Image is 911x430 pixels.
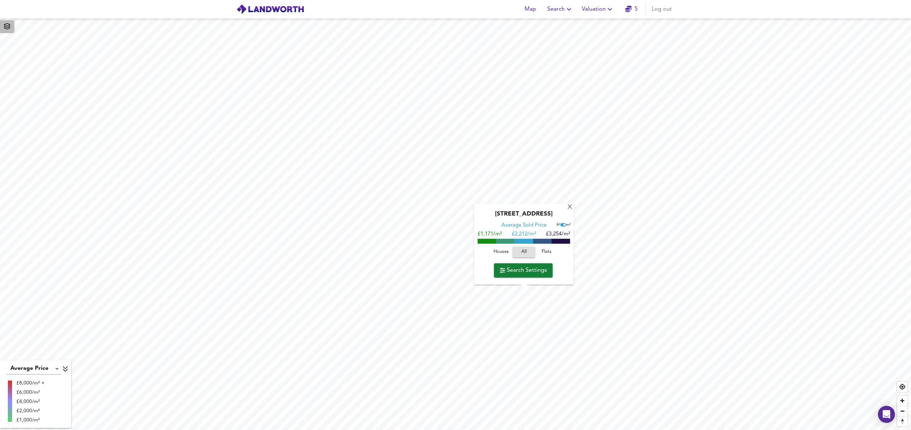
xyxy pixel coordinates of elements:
[501,222,547,229] div: Average Sold Price
[236,4,304,15] img: logo
[522,4,539,14] span: Map
[579,2,617,16] button: Valuation
[512,232,536,237] span: £ 2,212/m²
[500,265,547,275] span: Search Settings
[478,232,502,237] span: £1,171/m²
[897,416,907,426] span: Reset bearing to north
[582,4,614,14] span: Valuation
[878,406,895,423] div: Open Intercom Messenger
[620,2,643,16] button: 5
[490,246,512,258] button: Houses
[649,2,675,16] button: Log out
[512,246,535,258] button: All
[16,389,44,396] div: £6,000/m²
[546,232,570,237] span: £3,254/m²
[547,4,573,14] span: Search
[537,248,556,256] span: Flats
[535,246,558,258] button: Flats
[16,416,44,424] div: £1,000/m²
[897,382,907,392] button: Find my location
[519,2,542,16] button: Map
[566,223,571,227] span: m²
[897,406,907,416] button: Zoom out
[516,248,532,256] span: All
[478,211,570,222] div: [STREET_ADDRESS]
[491,248,511,256] span: Houses
[557,223,560,227] span: ft²
[544,2,576,16] button: Search
[16,398,44,405] div: £4,000/m²
[652,4,672,14] span: Log out
[16,407,44,414] div: £2,000/m²
[567,204,573,211] div: X
[6,363,61,375] div: Average Price
[897,416,907,426] button: Reset bearing to north
[897,396,907,406] button: Zoom in
[494,263,553,277] button: Search Settings
[16,379,44,387] div: £8,000/m² +
[625,4,638,14] a: 5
